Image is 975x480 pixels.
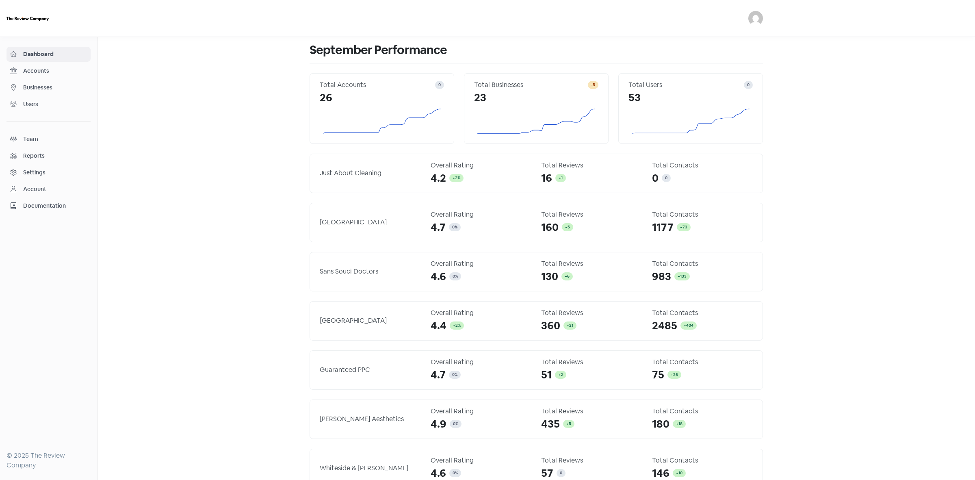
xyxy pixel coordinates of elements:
span: 0 [453,421,455,426]
span: 130 [541,269,558,285]
div: Total Reviews [541,161,642,170]
span: Documentation [23,202,87,210]
div: 23 [474,90,598,106]
div: Total Contacts [652,357,753,367]
div: Guaranteed PPC [320,365,421,375]
div: [GEOGRAPHIC_DATA] [320,316,421,326]
span: 75 [652,367,664,383]
span: 2485 [652,318,677,334]
span: 4.2 [431,170,446,186]
div: Total Contacts [652,456,753,465]
div: [PERSON_NAME] Aesthetics [320,414,421,424]
span: 4.7 [431,367,446,383]
span: +404 [684,323,693,328]
div: 26 [320,90,444,106]
div: Overall Rating [431,210,532,219]
span: 1177 [652,219,674,235]
div: Total Reviews [541,259,642,269]
span: 0 [438,82,441,87]
span: +5 [566,421,571,426]
span: 360 [541,318,560,334]
div: Overall Rating [431,161,532,170]
span: +5 [565,224,570,230]
span: +2 [453,175,457,180]
img: User [748,11,763,26]
span: 160 [541,219,559,235]
span: 16 [541,170,552,186]
span: +6 [565,274,570,279]
h1: September Performance [310,37,763,63]
span: Team [23,135,87,143]
span: Dashboard [23,50,87,59]
div: Overall Rating [431,456,532,465]
span: 4.9 [431,416,446,432]
div: Overall Rating [431,357,532,367]
div: © 2025 The Review Company [6,451,91,470]
div: Account [23,185,46,193]
span: 0 [452,224,455,230]
div: Whiteside & [PERSON_NAME] [320,463,421,473]
a: Dashboard [6,47,91,62]
div: Total Reviews [541,406,642,416]
span: 51 [541,367,552,383]
span: Accounts [23,67,87,75]
div: Total Contacts [652,259,753,269]
span: 0 [453,470,455,476]
span: % [455,274,458,279]
div: Total Contacts [652,406,753,416]
div: Overall Rating [431,406,532,416]
div: Overall Rating [431,308,532,318]
div: Just About Cleaning [320,168,421,178]
span: +21 [567,323,573,328]
a: Businesses [6,80,91,95]
span: 0 [665,175,667,180]
div: Total Contacts [652,210,753,219]
div: Sans Souci Doctors [320,267,421,276]
span: 0 [453,274,455,279]
span: +133 [678,274,687,279]
div: 53 [628,90,753,106]
span: Reports [23,152,87,160]
span: % [455,224,457,230]
span: Users [23,100,87,109]
span: +2 [453,323,458,328]
span: 4.4 [431,318,446,334]
span: +73 [680,224,687,230]
span: 180 [652,416,669,432]
div: Total Accounts [320,80,435,90]
span: 0 [652,170,659,186]
span: 0 [560,470,562,476]
span: % [455,372,457,377]
div: Total Reviews [541,456,642,465]
span: 4.7 [431,219,446,235]
span: % [457,175,460,180]
div: Total Businesses [474,80,588,90]
div: Total Users [628,80,744,90]
div: Settings [23,168,45,177]
span: 983 [652,269,671,285]
a: Documentation [6,198,91,213]
div: Overall Rating [431,259,532,269]
a: Account [6,182,91,197]
span: +10 [676,470,682,476]
span: 0 [747,82,750,87]
span: +2 [558,372,563,377]
div: Total Contacts [652,161,753,170]
a: Accounts [6,63,91,78]
span: Businesses [23,83,87,92]
a: Settings [6,165,91,180]
div: [GEOGRAPHIC_DATA] [320,217,421,227]
a: Users [6,97,91,112]
span: % [458,323,461,328]
span: % [455,470,458,476]
span: +18 [676,421,682,426]
span: -5 [591,82,595,87]
a: Reports [6,148,91,163]
div: Total Reviews [541,210,642,219]
span: % [455,421,458,426]
div: Total Reviews [541,357,642,367]
a: Team [6,132,91,147]
span: +26 [671,372,678,377]
span: +1 [559,175,563,180]
span: 435 [541,416,560,432]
